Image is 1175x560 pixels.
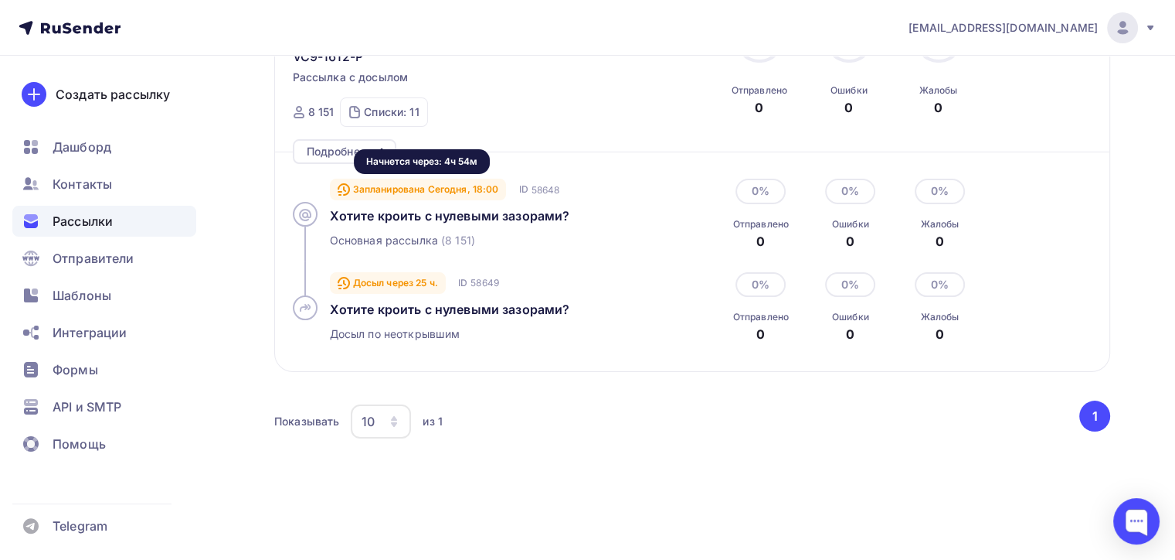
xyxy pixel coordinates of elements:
[53,323,127,342] span: Интеграции
[12,169,196,200] a: Контакты
[733,218,789,230] div: Отправлено
[53,286,111,305] span: Шаблоны
[832,311,869,323] div: Ошибки
[12,243,196,274] a: Отправители
[12,280,196,311] a: Шаблоны
[12,131,196,162] a: Дашборд
[844,98,853,117] div: 0
[307,142,366,161] div: Подробнее
[915,179,965,203] div: 0%
[423,414,443,429] div: из 1
[293,47,363,66] span: VC9-1612-P
[441,233,475,248] span: (8 151)
[921,311,959,323] div: Жалобы
[733,325,789,343] div: 0
[1079,401,1110,432] button: Go to page 1
[53,212,113,230] span: Рассылки
[921,218,959,230] div: Жалобы
[293,70,409,85] span: Рассылка с досылом
[53,138,111,156] span: Дашборд
[362,412,375,431] div: 10
[330,179,507,200] div: Запланирована Сегодня, 18:00
[733,311,789,323] div: Отправлено
[308,104,335,120] div: 8 151
[53,360,98,379] span: Формы
[830,84,868,97] div: Ошибки
[330,326,460,342] span: Досыл по неоткрывшим
[53,517,107,535] span: Telegram
[825,179,875,203] div: 0%
[735,272,786,297] div: 0%
[531,183,560,196] span: 58648
[458,275,467,291] span: ID
[12,354,196,385] a: Формы
[274,414,339,429] div: Показывать
[832,218,869,230] div: Ошибки
[53,435,106,453] span: Помощь
[330,300,682,319] a: Хотите кроить с нулевыми зазорами?
[1077,401,1111,432] ul: Pagination
[934,98,942,117] div: 0
[53,398,121,416] span: API и SMTP
[908,20,1098,36] span: [EMAIL_ADDRESS][DOMAIN_NAME]
[908,12,1156,43] a: [EMAIL_ADDRESS][DOMAIN_NAME]
[832,232,869,251] div: 0
[12,206,196,237] a: Рассылки
[354,149,490,174] div: Начнется через: 4ч 54м
[921,232,959,251] div: 0
[330,208,570,224] span: Хотите кроить с нулевыми зазорами?
[518,182,528,197] span: ID
[330,272,446,294] div: Досыл через 25 ч.
[56,85,170,104] div: Создать рассылку
[330,302,570,317] span: Хотите кроить с нулевыми зазорами?
[364,104,419,120] div: Списки: 11
[733,232,789,251] div: 0
[919,84,957,97] div: Жалобы
[53,249,134,268] span: Отправители
[735,179,786,203] div: 0%
[330,233,438,248] span: Основная рассылка
[350,404,412,439] button: 10
[825,272,875,297] div: 0%
[921,325,959,343] div: 0
[755,98,763,117] div: 0
[53,175,112,193] span: Контакты
[470,276,499,289] span: 58649
[832,325,869,343] div: 0
[732,84,787,97] div: Отправлено
[915,272,965,297] div: 0%
[330,207,682,225] a: Хотите кроить с нулевыми зазорами?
